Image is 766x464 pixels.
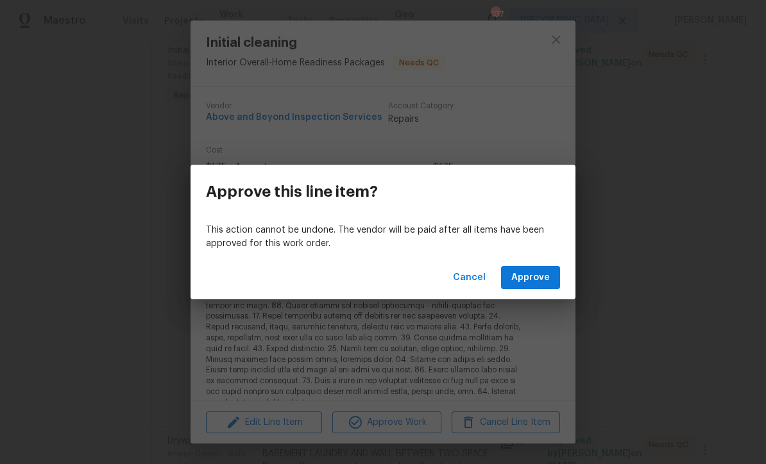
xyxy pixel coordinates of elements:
[206,183,378,201] h3: Approve this line item?
[501,266,560,290] button: Approve
[448,266,491,290] button: Cancel
[206,224,560,251] p: This action cannot be undone. The vendor will be paid after all items have been approved for this...
[453,270,486,286] span: Cancel
[511,270,550,286] span: Approve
